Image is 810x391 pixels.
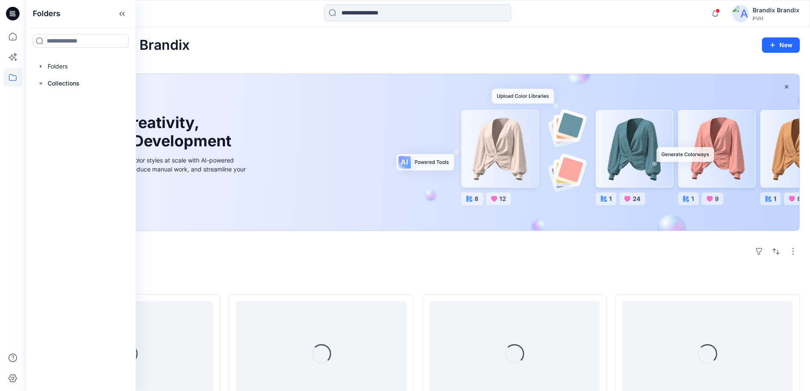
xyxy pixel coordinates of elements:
p: Collections [48,78,80,88]
div: Brandix Brandix [753,5,799,15]
img: avatar [732,5,749,22]
h1: Unleash Creativity, Speed Up Development [57,114,235,150]
h4: Styles [36,275,800,285]
div: PVH [753,15,799,22]
a: Discover more [57,193,248,210]
div: Explore ideas faster and recolor styles at scale with AI-powered tools that boost creativity, red... [57,156,248,183]
button: New [762,37,800,53]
